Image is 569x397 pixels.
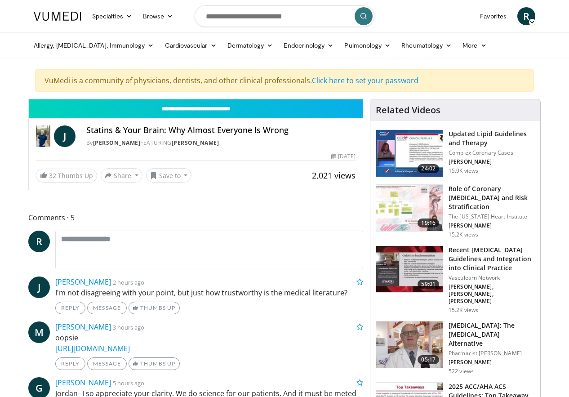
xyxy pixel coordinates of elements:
h3: Recent [MEDICAL_DATA] Guidelines and Integration into Clinical Practice [449,245,535,272]
a: Thumbs Up [129,302,179,314]
a: Message [87,302,127,314]
p: [PERSON_NAME], [PERSON_NAME], [PERSON_NAME] [449,283,535,305]
a: Favorites [475,7,512,25]
a: Specialties [87,7,138,25]
button: Save to [146,168,192,183]
h4: Related Videos [376,105,440,116]
a: 32 Thumbs Up [36,169,97,183]
a: [PERSON_NAME] [55,277,111,287]
small: 2 hours ago [113,278,144,286]
a: [PERSON_NAME] [55,322,111,332]
img: VuMedi Logo [34,12,81,21]
a: [PERSON_NAME] [172,139,219,147]
a: Reply [55,302,85,314]
a: Endocrinology [278,36,339,54]
a: Dermatology [222,36,279,54]
a: 59:01 Recent [MEDICAL_DATA] Guidelines and Integration into Clinical Practice Vasculearn Network ... [376,245,535,314]
span: 05:17 [418,355,439,364]
small: 3 hours ago [113,323,144,331]
span: 24:02 [418,164,439,173]
a: 19:16 Role of Coronary [MEDICAL_DATA] and Risk Stratification The [US_STATE] Heart Institute [PER... [376,184,535,238]
a: Thumbs Up [129,357,179,370]
a: [PERSON_NAME] [93,139,141,147]
p: Vasculearn Network [449,274,535,281]
input: Search topics, interventions [195,5,374,27]
span: Comments 5 [28,212,363,223]
p: Pharmacist [PERSON_NAME] [449,350,535,357]
p: oopsie [55,332,363,354]
a: [PERSON_NAME] [55,378,111,388]
p: 522 views [449,368,474,375]
span: 19:16 [418,219,439,227]
a: Message [87,357,127,370]
a: Allergy, [MEDICAL_DATA], Immunology [28,36,160,54]
a: Pulmonology [339,36,396,54]
p: 15.2K views [449,307,478,314]
p: Complex Coronary Cases [449,149,535,156]
a: 24:02 Updated Lipid Guidelines and Therapy Complex Coronary Cases [PERSON_NAME] 15.9K views [376,129,535,177]
a: [URL][DOMAIN_NAME] [55,343,130,353]
p: [PERSON_NAME] [449,222,535,229]
div: [DATE] [331,152,356,161]
img: 87825f19-cf4c-4b91-bba1-ce218758c6bb.150x105_q85_crop-smart_upscale.jpg [376,246,443,293]
span: 32 [49,171,56,180]
button: Share [101,168,142,183]
img: 1efa8c99-7b8a-4ab5-a569-1c219ae7bd2c.150x105_q85_crop-smart_upscale.jpg [376,185,443,232]
small: 5 hours ago [113,379,144,387]
div: VuMedi is a community of physicians, dentists, and other clinical professionals. [35,69,534,92]
a: Cardiovascular [160,36,222,54]
p: The [US_STATE] Heart Institute [449,213,535,220]
span: 59:01 [418,280,439,289]
h4: Statins & Your Brain: Why Almost Everyone Is Wrong [86,125,356,135]
a: R [517,7,535,25]
h3: [MEDICAL_DATA]: The [MEDICAL_DATA] Alternative [449,321,535,348]
a: Rheumatology [396,36,457,54]
img: ce9609b9-a9bf-4b08-84dd-8eeb8ab29fc6.150x105_q85_crop-smart_upscale.jpg [376,321,443,368]
img: Dr. Jordan Rennicke [36,125,50,147]
div: By FEATURING [86,139,356,147]
h3: Updated Lipid Guidelines and Therapy [449,129,535,147]
img: 77f671eb-9394-4acc-bc78-a9f077f94e00.150x105_q85_crop-smart_upscale.jpg [376,130,443,177]
a: Click here to set your password [312,76,418,85]
a: 05:17 [MEDICAL_DATA]: The [MEDICAL_DATA] Alternative Pharmacist [PERSON_NAME] [PERSON_NAME] 522 v... [376,321,535,375]
a: More [457,36,492,54]
p: 15.9K views [449,167,478,174]
p: [PERSON_NAME] [449,359,535,366]
h3: Role of Coronary [MEDICAL_DATA] and Risk Stratification [449,184,535,211]
a: J [54,125,76,147]
p: 15.2K views [449,231,478,238]
a: M [28,321,50,343]
span: 2,021 views [312,170,356,181]
a: R [28,231,50,252]
p: I'm not disagreeing with your point, but just how trustworthy is the medical literature? [55,287,363,298]
a: Reply [55,357,85,370]
p: [PERSON_NAME] [449,158,535,165]
a: Browse [138,7,179,25]
a: J [28,277,50,298]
